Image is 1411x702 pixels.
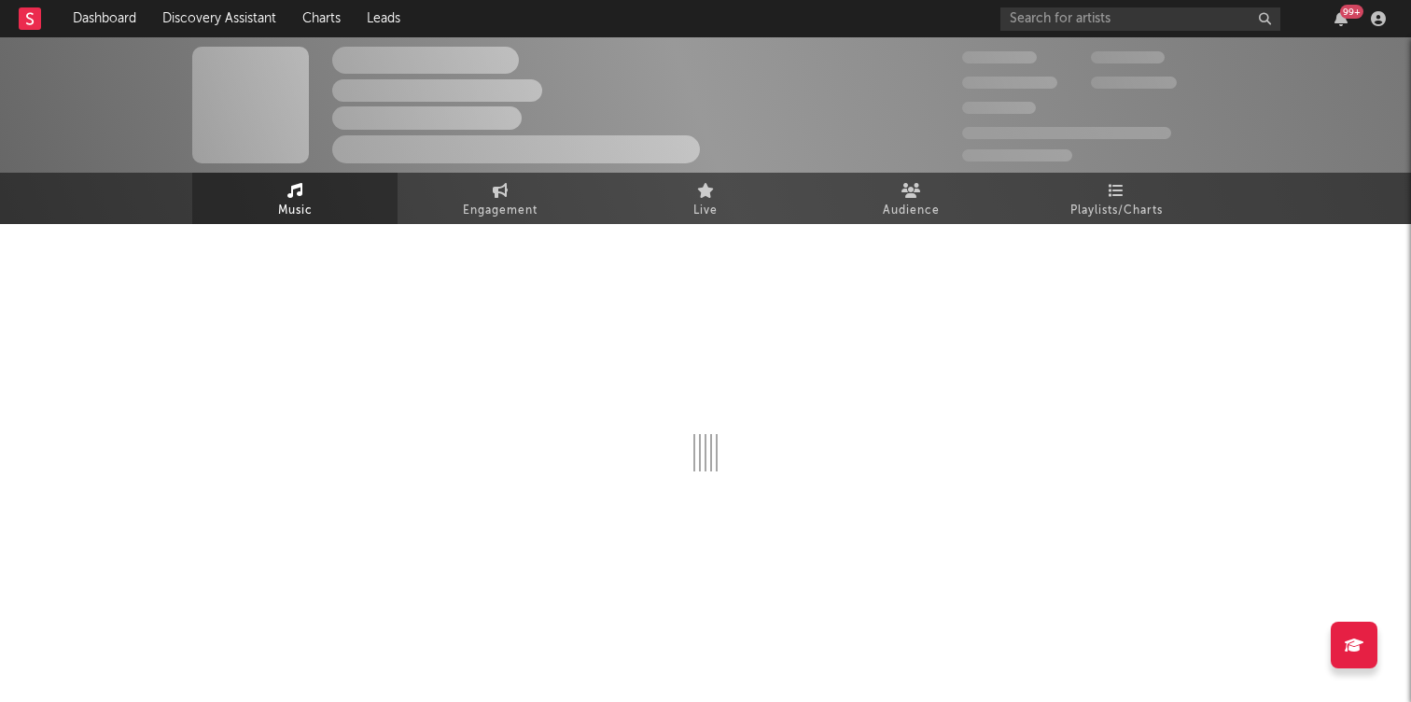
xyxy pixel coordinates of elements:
[398,173,603,224] a: Engagement
[278,200,313,222] span: Music
[463,200,538,222] span: Engagement
[1091,51,1165,63] span: 100.000
[808,173,1013,224] a: Audience
[1334,11,1348,26] button: 99+
[1091,77,1177,89] span: 1.000.000
[603,173,808,224] a: Live
[962,149,1072,161] span: Jump Score: 85.0
[962,127,1171,139] span: 50.000.000 Monthly Listeners
[962,51,1037,63] span: 300.000
[883,200,940,222] span: Audience
[192,173,398,224] a: Music
[1013,173,1219,224] a: Playlists/Charts
[1000,7,1280,31] input: Search for artists
[1070,200,1163,222] span: Playlists/Charts
[962,77,1057,89] span: 50.000.000
[1340,5,1363,19] div: 99 +
[962,102,1036,114] span: 100.000
[693,200,718,222] span: Live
